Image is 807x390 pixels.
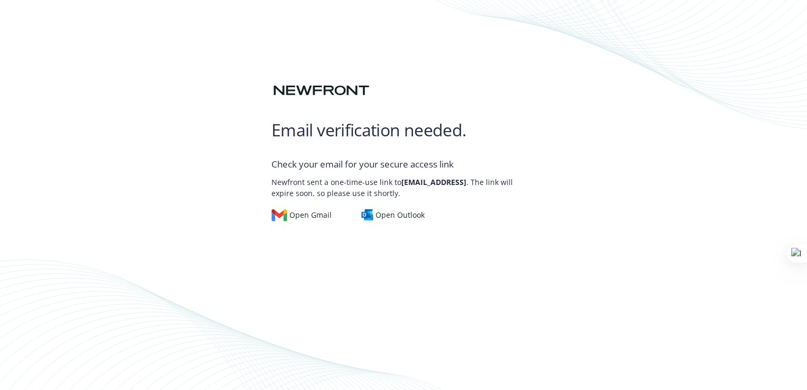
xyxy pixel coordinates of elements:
a: Open Outlook [361,209,434,221]
img: outlook-logo.svg [361,209,374,221]
p: Newfront sent a one-time-use link to . The link will expire soon, so please use it shortly. [271,171,536,199]
div: Open Gmail [271,209,332,221]
h1: Email verification needed. [271,119,536,141]
img: Newfront logo [271,81,371,100]
div: Open Outlook [361,209,425,221]
img: gmail-logo.svg [271,209,287,221]
div: Check your email for your secure access link [271,157,536,171]
b: [EMAIL_ADDRESS] [401,177,466,187]
a: Open Gmail [271,209,340,221]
